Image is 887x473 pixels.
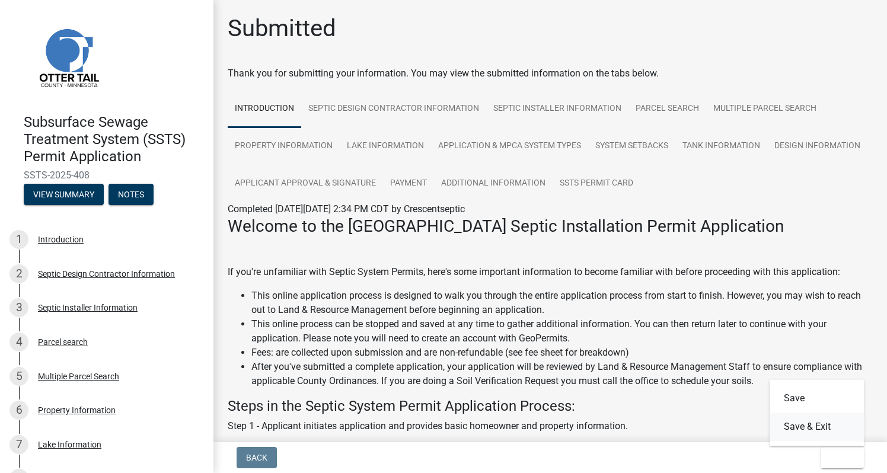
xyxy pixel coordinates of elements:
[431,127,588,165] a: Application & MPCA System Types
[383,165,434,203] a: Payment
[228,419,873,433] p: Step 1 - Applicant initiates application and provides basic homeowner and property information.
[675,127,767,165] a: Tank Information
[628,90,706,128] a: Parcel search
[251,317,873,346] li: This online process can be stopped and saved at any time to gather additional information. You ca...
[770,379,864,446] div: Exit
[301,90,486,128] a: Septic Design Contractor Information
[228,265,873,279] p: If you're unfamiliar with Septic System Permits, here's some important information to become fami...
[486,90,628,128] a: Septic Installer Information
[24,184,104,205] button: View Summary
[821,447,864,468] button: Exit
[228,14,336,43] h1: Submitted
[38,270,175,278] div: Septic Design Contractor Information
[251,289,873,317] li: This online application process is designed to walk you through the entire application process fr...
[830,453,847,462] span: Exit
[228,90,301,128] a: Introduction
[38,235,84,244] div: Introduction
[251,346,873,360] li: Fees: are collected upon submission and are non-refundable (see fee sheet for breakdown)
[588,127,675,165] a: System Setbacks
[706,90,824,128] a: Multiple Parcel Search
[24,191,104,200] wm-modal-confirm: Summary
[251,360,873,388] li: After you've submitted a complete application, your application will be reviewed by Land & Resour...
[228,127,340,165] a: Property Information
[237,447,277,468] button: Back
[767,127,867,165] a: Design Information
[9,333,28,351] div: 4
[770,413,864,441] button: Save & Exit
[24,114,204,165] h4: Subsurface Sewage Treatment System (SSTS) Permit Application
[770,384,864,413] button: Save
[9,401,28,420] div: 6
[38,338,88,346] div: Parcel search
[228,165,383,203] a: Applicant Approval & Signature
[38,440,101,449] div: Lake Information
[228,216,873,237] h3: Welcome to the [GEOGRAPHIC_DATA] Septic Installation Permit Application
[246,453,267,462] span: Back
[24,12,113,101] img: Otter Tail County, Minnesota
[38,303,138,312] div: Septic Installer Information
[9,264,28,283] div: 2
[38,372,119,381] div: Multiple Parcel Search
[109,184,154,205] button: Notes
[228,66,873,81] div: Thank you for submitting your information. You may view the submitted information on the tabs below.
[228,203,465,215] span: Completed [DATE][DATE] 2:34 PM CDT by Crescentseptic
[9,435,28,454] div: 7
[9,230,28,249] div: 1
[9,298,28,317] div: 3
[553,165,640,203] a: SSTS Permit Card
[9,367,28,386] div: 5
[24,170,190,181] span: SSTS-2025-408
[340,127,431,165] a: Lake Information
[228,398,873,415] h4: Steps in the Septic System Permit Application Process:
[38,406,116,414] div: Property Information
[434,165,553,203] a: Additional Information
[109,191,154,200] wm-modal-confirm: Notes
